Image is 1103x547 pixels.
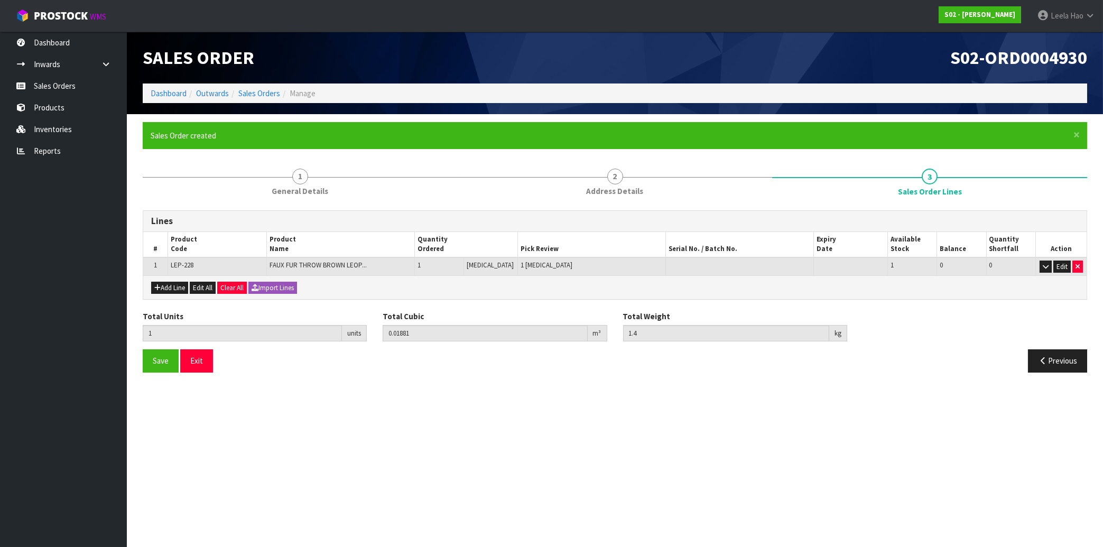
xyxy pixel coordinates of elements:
input: Total Units [143,325,342,341]
a: Dashboard [151,88,187,98]
th: Quantity Shortfall [986,232,1035,257]
button: Edit All [190,282,216,294]
label: Total Cubic [383,311,424,322]
span: 1 [891,261,894,270]
span: [MEDICAL_DATA] [467,261,514,270]
div: kg [829,325,847,342]
span: Sales Order [143,46,254,69]
span: General Details [272,186,328,197]
label: Total Weight [623,311,671,322]
a: Sales Orders [238,88,280,98]
span: FAUX FUR THROW BROWN LEOP... [270,261,367,270]
button: Add Line [151,282,188,294]
div: m³ [588,325,607,342]
a: Outwards [196,88,229,98]
span: 1 [418,261,421,270]
span: Hao [1070,11,1083,21]
th: Product Code [168,232,267,257]
th: Serial No. / Batch No. [666,232,814,257]
button: Import Lines [248,282,297,294]
span: 1 [154,261,157,270]
button: Exit [180,349,213,372]
label: Total Units [143,311,183,322]
th: Action [1035,232,1087,257]
span: Save [153,356,169,366]
img: cube-alt.png [16,9,29,22]
div: units [342,325,367,342]
span: 0 [940,261,943,270]
span: Leela [1051,11,1069,21]
span: 1 [292,169,308,184]
th: Pick Review [518,232,666,257]
span: 1 [MEDICAL_DATA] [521,261,572,270]
th: Product Name [266,232,414,257]
small: WMS [90,12,106,22]
input: Total Weight [623,325,829,341]
h3: Lines [151,216,1079,226]
span: 2 [607,169,623,184]
th: Expiry Date [813,232,887,257]
span: × [1073,127,1080,142]
button: Edit [1053,261,1071,273]
span: Manage [290,88,316,98]
button: Clear All [217,282,247,294]
span: ProStock [34,9,88,23]
th: Quantity Ordered [414,232,517,257]
span: Sales Order Lines [898,186,962,197]
span: Sales Order Lines [143,202,1087,381]
span: Sales Order created [151,131,216,141]
input: Total Cubic [383,325,587,341]
strong: S02 - [PERSON_NAME] [944,10,1015,19]
span: Address Details [587,186,644,197]
button: Previous [1028,349,1087,372]
th: Balance [937,232,986,257]
span: S02-ORD0004930 [950,46,1087,69]
span: 0 [989,261,993,270]
button: Save [143,349,179,372]
th: Available Stock [887,232,937,257]
span: 3 [922,169,938,184]
span: LEP-228 [171,261,193,270]
th: # [143,232,168,257]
